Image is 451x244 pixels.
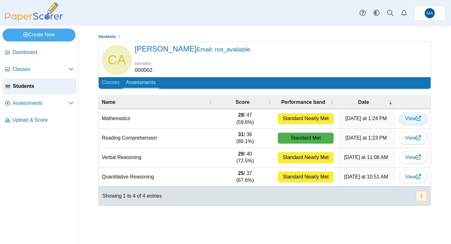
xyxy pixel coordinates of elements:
a: Classes [99,77,123,89]
span: [PERSON_NAME] [135,45,250,53]
td: / 36 (86.1%) [215,129,275,148]
a: Create New [3,29,75,41]
span: Name [102,99,207,106]
td: Mathematics [99,109,215,129]
td: Reading Comprehension [99,129,215,148]
td: / 47 (59.6%) [215,109,275,129]
a: Students [3,79,76,94]
a: PaperScorer [3,17,65,23]
span: View [405,174,421,179]
span: Dashboard [13,49,74,56]
a: View [399,151,428,164]
a: View [399,171,428,183]
span: Upload & Score [13,117,74,124]
time: Oct 4, 2025 at 1:24 PM [345,116,387,121]
time: Oct 4, 2025 at 11:08 AM [344,155,388,160]
span: Caroline Allen [108,53,126,66]
span: View [405,135,421,141]
a: View [399,132,428,144]
div: Standard Nearly Met [278,113,334,124]
time: Oct 4, 2025 at 1:23 PM [345,135,387,141]
a: Students [97,33,117,41]
div: Standard Nearly Met [278,152,334,163]
span: Score [219,99,267,106]
span: Date [340,99,387,106]
a: Assessments [3,96,76,111]
b: 25 [238,171,244,176]
img: PaperScorer [3,3,65,22]
b: 29 [238,151,244,156]
a: Upload & Score [3,113,76,128]
dt: Identifier: [135,61,153,66]
small: Email: not_available [196,46,250,53]
span: Performance band [278,99,329,106]
td: Quantitative Reasoning [99,167,215,187]
div: Standard Met [278,133,334,144]
a: Alerts [397,6,411,20]
span: Date : Activate to invert sorting [389,99,392,105]
span: Name : Activate to sort [209,99,212,105]
td: / 37 (67.6%) [215,167,275,187]
time: Oct 4, 2025 at 10:51 AM [344,174,388,179]
span: View [405,155,421,160]
span: Score : Activate to sort [268,99,272,105]
span: View [405,116,421,121]
nav: pagination [415,191,427,201]
a: Assessments [123,77,159,89]
span: Students [98,34,116,39]
div: Standard Nearly Met [278,172,334,183]
a: View [399,112,428,125]
div: Showing 1 to 4 of 4 entries [99,187,162,205]
td: / 40 (72.5%) [215,148,275,167]
a: Marymount Admissions [414,6,445,21]
span: Marymount Admissions [425,8,435,18]
a: Classes [3,62,76,77]
span: Classes [13,66,69,73]
a: Dashboard [3,45,76,60]
span: Assessments [13,100,69,107]
span: Performance band : Activate to sort [330,99,334,105]
dd: 000002 [135,66,153,74]
td: Verbal Reasoning [99,148,215,167]
span: Students [13,83,73,90]
b: 28 [238,112,244,118]
span: Marymount Admissions [427,11,433,15]
button: 1 [416,191,427,201]
b: 31 [238,132,244,137]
